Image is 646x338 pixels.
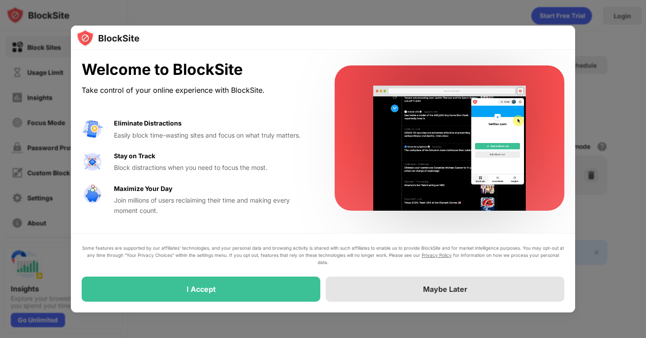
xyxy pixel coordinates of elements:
div: Maybe Later [423,285,467,294]
div: Some features are supported by our affiliates’ technologies, and your personal data and browsing ... [82,244,564,266]
div: I Accept [187,285,216,294]
img: value-focus.svg [82,151,103,173]
img: value-safe-time.svg [82,184,103,205]
img: value-avoid-distractions.svg [82,118,103,140]
div: Take control of your online experience with BlockSite. [82,84,313,97]
a: Privacy Policy [422,252,452,258]
div: Stay on Track [114,151,155,161]
div: Eliminate Distractions [114,118,182,128]
div: Easily block time-wasting sites and focus on what truly matters. [114,130,313,140]
div: Maximize Your Day [114,184,172,194]
div: Block distractions when you need to focus the most. [114,163,313,173]
img: logo-blocksite.svg [76,29,140,47]
div: Join millions of users reclaiming their time and making every moment count. [114,195,313,216]
div: Welcome to BlockSite [82,61,313,79]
